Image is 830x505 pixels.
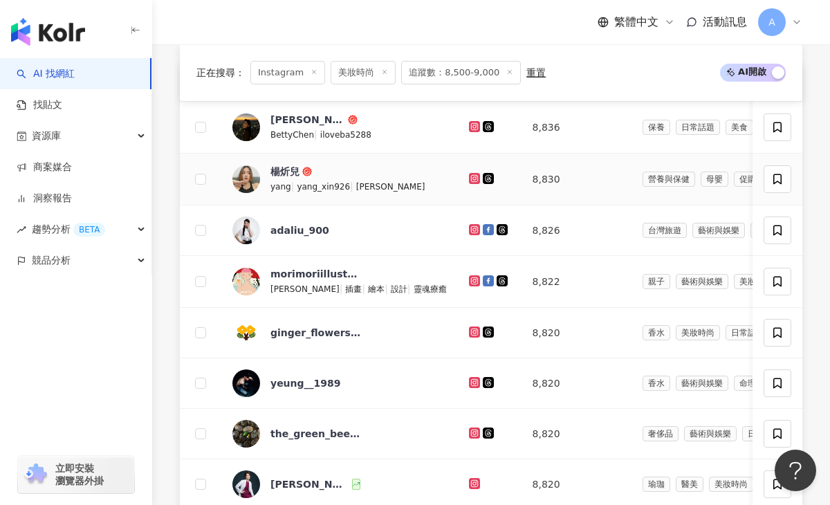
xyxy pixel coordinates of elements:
span: [PERSON_NAME] [356,182,425,192]
span: | [350,181,356,192]
span: 命理占卜 [734,376,778,391]
span: 台灣旅遊 [643,223,687,238]
span: 競品分析 [32,245,71,276]
div: the_green_beetlejuice [270,427,360,441]
td: 8,830 [522,154,631,205]
span: 奢侈品 [643,426,679,441]
span: Instagram [250,61,325,84]
span: 香水 [643,376,670,391]
span: 日常話題 [726,325,770,340]
td: 8,836 [522,102,631,154]
span: [PERSON_NAME] [270,284,340,294]
img: KOL Avatar [232,319,260,347]
span: iloveba5288 [320,130,371,140]
a: KOL Avatarmorimoriillustration[PERSON_NAME]|插畫|繪本|設計|靈魂療癒 [232,267,447,296]
span: 日常話題 [750,223,795,238]
span: 趨勢分析 [32,214,105,245]
span: 美妝時尚 [676,325,720,340]
img: KOL Avatar [232,113,260,141]
a: KOL Avatarthe_green_beetlejuice [232,420,447,448]
span: | [291,181,297,192]
span: 親子 [643,274,670,289]
a: KOL Avatar[PERSON_NAME]BettyChen|iloveba5288 [232,113,447,142]
a: KOL Avatar[PERSON_NAME]醫師 [232,470,447,498]
span: yang_xin926 [297,182,350,192]
span: | [362,283,368,294]
a: KOL Avatarginger_flowerstudio [232,319,447,347]
span: | [340,283,346,294]
div: ginger_flowerstudio [270,326,360,340]
span: 母嬰 [701,172,728,187]
td: 8,826 [522,205,631,256]
img: chrome extension [22,463,49,486]
img: KOL Avatar [232,470,260,498]
td: 8,822 [522,256,631,308]
a: chrome extension立即安裝 瀏覽器外掛 [18,456,134,493]
span: 藝術與娛樂 [692,223,745,238]
span: 立即安裝 瀏覽器外掛 [55,462,104,487]
span: 插畫 [345,284,362,294]
a: 洞察報告 [17,192,72,205]
span: | [314,129,320,140]
span: 香水 [643,325,670,340]
img: KOL Avatar [232,268,260,295]
td: 8,820 [522,358,631,409]
div: yeung__1989 [270,376,341,390]
td: 8,820 [522,409,631,459]
img: logo [11,18,85,46]
span: 繁體中文 [614,15,658,30]
div: morimoriillustration [270,267,360,281]
span: 設計 [391,284,407,294]
span: | [385,283,391,294]
span: 正在搜尋 ： [196,67,245,78]
span: BettyChen [270,130,314,140]
img: KOL Avatar [232,369,260,397]
span: 藝術與娛樂 [676,274,728,289]
span: 藝術與娛樂 [684,426,737,441]
span: 美妝時尚 [709,477,753,492]
a: KOL Avataryeung__1989 [232,369,447,397]
span: 日常話題 [742,426,786,441]
a: KOL Avatar楊炘兒yang|yang_xin926|[PERSON_NAME] [232,165,447,194]
a: KOL Avataradaliu_900 [232,217,447,244]
div: [PERSON_NAME]醫師 [270,477,349,491]
span: rise [17,225,26,235]
div: 重置 [526,67,546,78]
span: 美妝時尚 [734,274,778,289]
span: 活動訊息 [703,15,747,28]
div: BETA [73,223,105,237]
span: | [407,283,414,294]
span: 促購導購 [734,172,778,187]
iframe: Help Scout Beacon - Open [775,450,816,491]
span: 靈魂療癒 [414,284,447,294]
td: 8,820 [522,308,631,358]
span: 營養與保健 [643,172,695,187]
span: 日常話題 [676,120,720,135]
div: adaliu_900 [270,223,329,237]
span: 繪本 [368,284,385,294]
span: 美食 [726,120,753,135]
a: searchAI 找網紅 [17,67,75,81]
span: 美妝時尚 [331,61,396,84]
div: [PERSON_NAME] [270,113,345,127]
a: 商案媒合 [17,160,72,174]
img: KOL Avatar [232,165,260,193]
span: 資源庫 [32,120,61,151]
img: KOL Avatar [232,217,260,244]
span: yang [270,182,291,192]
span: A [768,15,775,30]
div: 楊炘兒 [270,165,299,178]
a: 找貼文 [17,98,62,112]
span: 藝術與娛樂 [676,376,728,391]
span: 瑜珈 [643,477,670,492]
span: 追蹤數：8,500-9,000 [401,61,521,84]
span: 保養 [643,120,670,135]
span: 醫美 [676,477,703,492]
img: KOL Avatar [232,420,260,448]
